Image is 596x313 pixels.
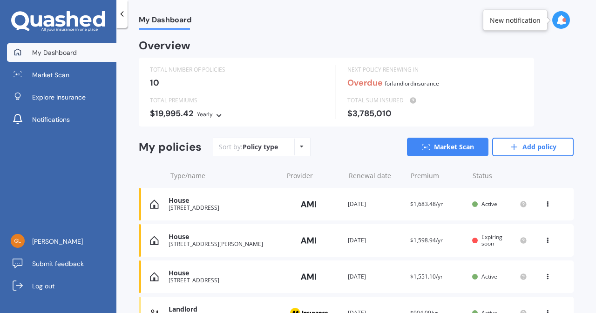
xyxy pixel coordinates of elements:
b: Overdue [347,77,383,88]
div: NEXT POLICY RENEWING IN [347,65,522,74]
img: AMI [285,195,332,213]
a: My Dashboard [7,43,116,62]
div: Status [473,171,527,180]
a: Log out [7,277,116,295]
div: [STREET_ADDRESS] [169,205,278,211]
div: Renewal date [349,171,403,180]
img: House [150,236,159,245]
span: Expiring soon [481,233,502,247]
div: [DATE] [348,200,403,209]
div: Type/name [170,171,279,180]
div: New notification [490,15,541,25]
div: Overview [139,41,190,50]
a: [PERSON_NAME] [7,232,116,251]
a: Notifications [7,110,116,129]
span: Log out [32,281,54,291]
span: Submit feedback [32,259,84,268]
img: House [150,272,159,281]
span: Active [481,273,497,280]
a: Submit feedback [7,254,116,273]
span: Market Scan [32,70,69,80]
div: Premium [411,171,465,180]
a: Market Scan [407,138,488,156]
span: My Dashboard [139,15,191,28]
img: AMI [285,232,332,249]
div: 10 [150,78,325,87]
span: [PERSON_NAME] [32,237,83,246]
span: Active [481,200,497,208]
div: [DATE] [348,236,403,245]
span: Notifications [32,115,70,124]
span: for Landlord insurance [385,80,439,87]
a: Market Scan [7,66,116,84]
span: My Dashboard [32,48,77,57]
img: 25cd941e63421431d0a722452da9e5bd [11,234,25,248]
div: Yearly [197,110,213,119]
span: Explore insurance [32,93,86,102]
a: Explore insurance [7,88,116,107]
span: $1,683.48/yr [410,200,443,208]
img: House [150,200,159,209]
div: $19,995.42 [150,109,325,119]
div: $3,785,010 [347,109,522,118]
div: Provider [287,171,341,180]
div: House [169,269,278,277]
div: [STREET_ADDRESS][PERSON_NAME] [169,241,278,247]
a: Add policy [492,138,574,156]
span: $1,598.94/yr [410,236,443,244]
div: Policy type [243,142,278,152]
div: TOTAL PREMIUMS [150,96,325,105]
div: House [169,197,278,205]
div: [DATE] [348,272,403,281]
div: TOTAL SUM INSURED [347,96,522,105]
div: House [169,233,278,241]
span: $1,551.10/yr [410,273,443,280]
img: AMI [285,268,332,286]
div: Sort by: [219,142,278,152]
div: TOTAL NUMBER OF POLICIES [150,65,325,74]
div: [STREET_ADDRESS] [169,277,278,284]
div: My policies [139,140,202,154]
